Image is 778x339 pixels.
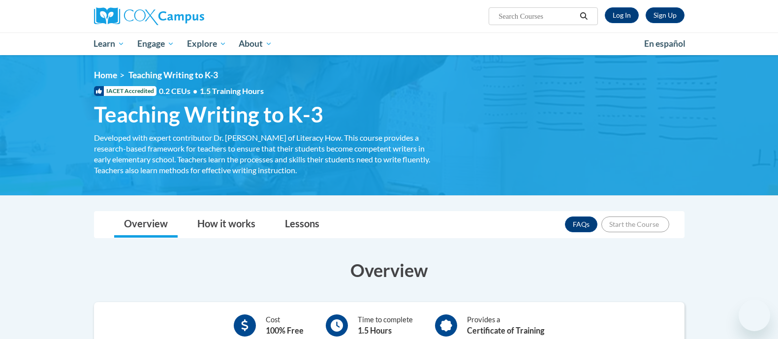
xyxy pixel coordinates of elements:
[646,7,685,23] a: Register
[644,38,685,49] span: En español
[94,86,156,96] span: IACET Accredited
[93,38,124,50] span: Learn
[181,32,233,55] a: Explore
[187,38,226,50] span: Explore
[114,212,178,238] a: Overview
[565,216,597,232] a: FAQs
[638,33,692,54] a: En español
[94,7,281,25] a: Cox Campus
[187,212,265,238] a: How it works
[131,32,181,55] a: Engage
[232,32,279,55] a: About
[239,38,272,50] span: About
[88,32,131,55] a: Learn
[467,314,544,337] div: Provides a
[94,70,117,80] a: Home
[266,326,304,335] b: 100% Free
[79,32,699,55] div: Main menu
[94,7,204,25] img: Cox Campus
[94,258,685,282] h3: Overview
[739,300,770,331] iframe: Button to launch messaging window
[576,10,591,22] button: Search
[275,212,329,238] a: Lessons
[358,314,413,337] div: Time to complete
[200,86,264,95] span: 1.5 Training Hours
[94,132,434,176] div: Developed with expert contributor Dr. [PERSON_NAME] of Literacy How. This course provides a resea...
[601,216,669,232] button: Enroll
[605,7,639,23] a: Log In
[128,70,218,80] span: Teaching Writing to K-3
[193,86,197,95] span: •
[498,10,576,22] input: Search Courses
[358,326,392,335] b: 1.5 Hours
[467,326,544,335] b: Certificate of Training
[159,86,264,96] span: 0.2 CEUs
[266,314,304,337] div: Cost
[137,38,174,50] span: Engage
[94,101,323,127] span: Teaching Writing to K-3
